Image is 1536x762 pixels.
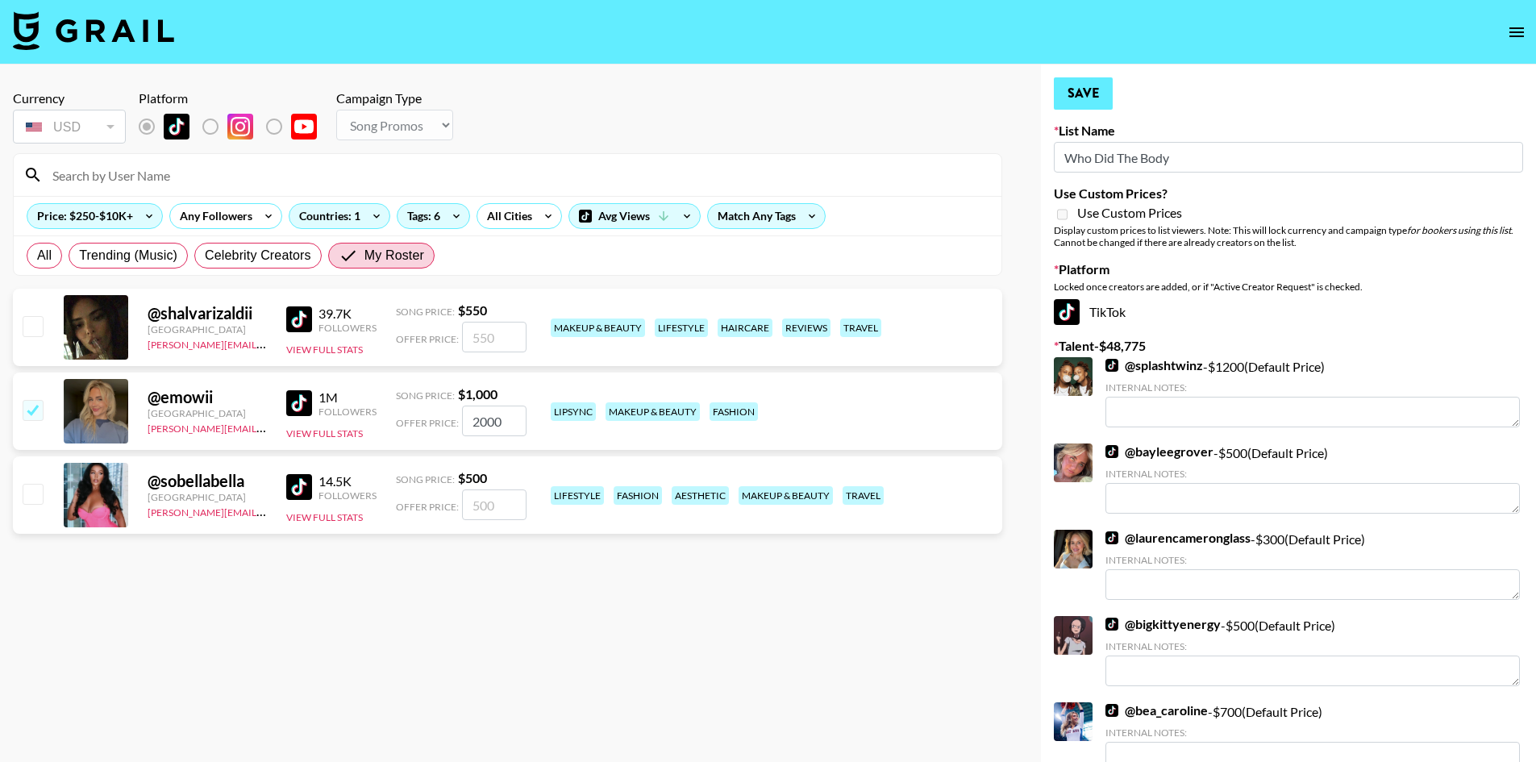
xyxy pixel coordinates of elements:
div: TikTok [1054,299,1523,325]
div: travel [840,319,881,337]
div: [GEOGRAPHIC_DATA] [148,323,267,335]
a: [PERSON_NAME][EMAIL_ADDRESS][PERSON_NAME][DOMAIN_NAME] [148,335,463,351]
div: - $ 300 (Default Price) [1105,530,1520,600]
div: Followers [318,322,377,334]
div: travel [843,486,884,505]
label: List Name [1054,123,1523,139]
div: - $ 500 (Default Price) [1105,616,1520,686]
div: Tags: 6 [398,204,469,228]
div: - $ 500 (Default Price) [1105,443,1520,514]
img: TikTok [1105,704,1118,717]
div: makeup & beauty [739,486,833,505]
div: fashion [614,486,662,505]
div: 14.5K [318,473,377,489]
button: View Full Stats [286,427,363,439]
a: @laurencameronglass [1105,530,1251,546]
div: 39.7K [318,306,377,322]
div: Any Followers [170,204,256,228]
span: Offer Price: [396,333,459,345]
div: 1M [318,389,377,406]
span: Offer Price: [396,417,459,429]
div: lifestyle [655,319,708,337]
input: Search by User Name [43,162,992,188]
div: Campaign Type [336,90,453,106]
div: Internal Notes: [1105,640,1520,652]
div: List locked to TikTok. [139,110,330,144]
div: Internal Notes: [1105,468,1520,480]
a: [PERSON_NAME][EMAIL_ADDRESS][PERSON_NAME][DOMAIN_NAME] [148,503,463,518]
div: Internal Notes: [1105,554,1520,566]
div: Followers [318,489,377,502]
strong: $ 1,000 [458,386,497,402]
div: USD [16,113,123,141]
img: TikTok [286,390,312,416]
div: makeup & beauty [606,402,700,421]
div: Remove selected talent to change your currency [13,106,126,147]
input: 1,000 [462,406,527,436]
div: lifestyle [551,486,604,505]
div: @ sobellabella [148,471,267,491]
img: TikTok [1105,445,1118,458]
input: 500 [462,489,527,520]
img: TikTok [1105,531,1118,544]
span: Song Price: [396,389,455,402]
button: Save [1054,77,1113,110]
span: Trending (Music) [79,246,177,265]
a: [PERSON_NAME][EMAIL_ADDRESS][PERSON_NAME][DOMAIN_NAME] [148,419,463,435]
em: for bookers using this list [1407,224,1511,236]
div: Internal Notes: [1105,727,1520,739]
div: aesthetic [672,486,729,505]
img: TikTok [164,114,189,139]
div: Countries: 1 [289,204,389,228]
img: Instagram [227,114,253,139]
strong: $ 550 [458,302,487,318]
span: Offer Price: [396,501,459,513]
div: Currency [13,90,126,106]
img: TikTok [286,474,312,500]
span: Song Price: [396,473,455,485]
span: Use Custom Prices [1077,205,1182,221]
div: Followers [318,406,377,418]
div: - $ 1200 (Default Price) [1105,357,1520,427]
label: Talent - $ 48,775 [1054,338,1523,354]
span: Song Price: [396,306,455,318]
img: YouTube [291,114,317,139]
div: @ shalvarizaldii [148,303,267,323]
div: Locked once creators are added, or if "Active Creator Request" is checked. [1054,281,1523,293]
div: All Cities [477,204,535,228]
div: Price: $250-$10K+ [27,204,162,228]
input: 550 [462,322,527,352]
label: Platform [1054,261,1523,277]
div: Internal Notes: [1105,381,1520,393]
a: @bigkittyenergy [1105,616,1221,632]
div: lipsync [551,402,596,421]
a: @bayleegrover [1105,443,1213,460]
div: Display custom prices to list viewers. Note: This will lock currency and campaign type . Cannot b... [1054,224,1523,248]
button: open drawer [1501,16,1533,48]
span: All [37,246,52,265]
div: haircare [718,319,772,337]
a: @bea_caroline [1105,702,1208,718]
img: TikTok [1054,299,1080,325]
label: Use Custom Prices? [1054,185,1523,202]
img: TikTok [1105,618,1118,631]
div: Platform [139,90,330,106]
button: View Full Stats [286,511,363,523]
div: [GEOGRAPHIC_DATA] [148,491,267,503]
div: fashion [710,402,758,421]
div: Avg Views [569,204,700,228]
img: TikTok [286,306,312,332]
div: makeup & beauty [551,319,645,337]
img: TikTok [1105,359,1118,372]
img: Grail Talent [13,11,174,50]
span: My Roster [364,246,424,265]
button: View Full Stats [286,344,363,356]
span: Celebrity Creators [205,246,311,265]
div: [GEOGRAPHIC_DATA] [148,407,267,419]
div: @ emowii [148,387,267,407]
div: reviews [782,319,830,337]
div: Match Any Tags [708,204,825,228]
a: @splashtwinz [1105,357,1203,373]
strong: $ 500 [458,470,487,485]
